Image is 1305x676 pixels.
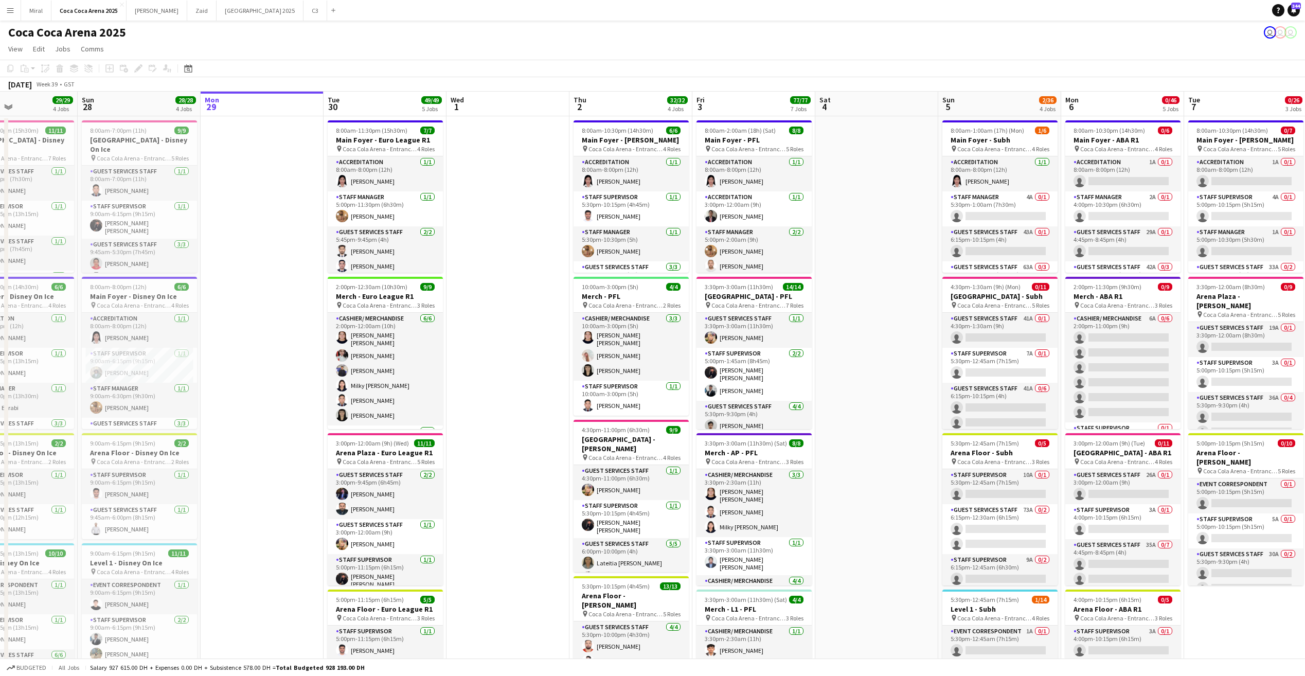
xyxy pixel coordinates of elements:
span: Total Budgeted 928 193.00 DH [276,664,365,671]
app-user-avatar: Kate Oliveros [1274,26,1286,39]
span: Budgeted [16,664,46,671]
a: Jobs [51,42,75,56]
button: C3 [303,1,327,21]
span: View [8,44,23,54]
h1: Coca Coca Arena 2025 [8,25,126,40]
a: 344 [1288,4,1300,16]
button: Budgeted [5,662,48,673]
app-user-avatar: Kate Oliveros [1264,26,1276,39]
div: Salary 927 615.00 DH + Expenses 0.00 DH + Subsistence 578.00 DH = [90,664,365,671]
div: GST [64,80,75,88]
span: Comms [81,44,104,54]
span: Edit [33,44,45,54]
button: Zaid [187,1,217,21]
app-user-avatar: Marisol Pestano [1284,26,1297,39]
a: View [4,42,27,56]
div: [DATE] [8,79,32,90]
span: Week 39 [34,80,60,88]
span: Jobs [55,44,70,54]
button: [GEOGRAPHIC_DATA] 2025 [217,1,303,21]
button: Coca Coca Arena 2025 [51,1,127,21]
button: Miral [21,1,51,21]
span: All jobs [57,664,81,671]
span: 344 [1291,3,1301,9]
a: Comms [77,42,108,56]
a: Edit [29,42,49,56]
button: [PERSON_NAME] [127,1,187,21]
